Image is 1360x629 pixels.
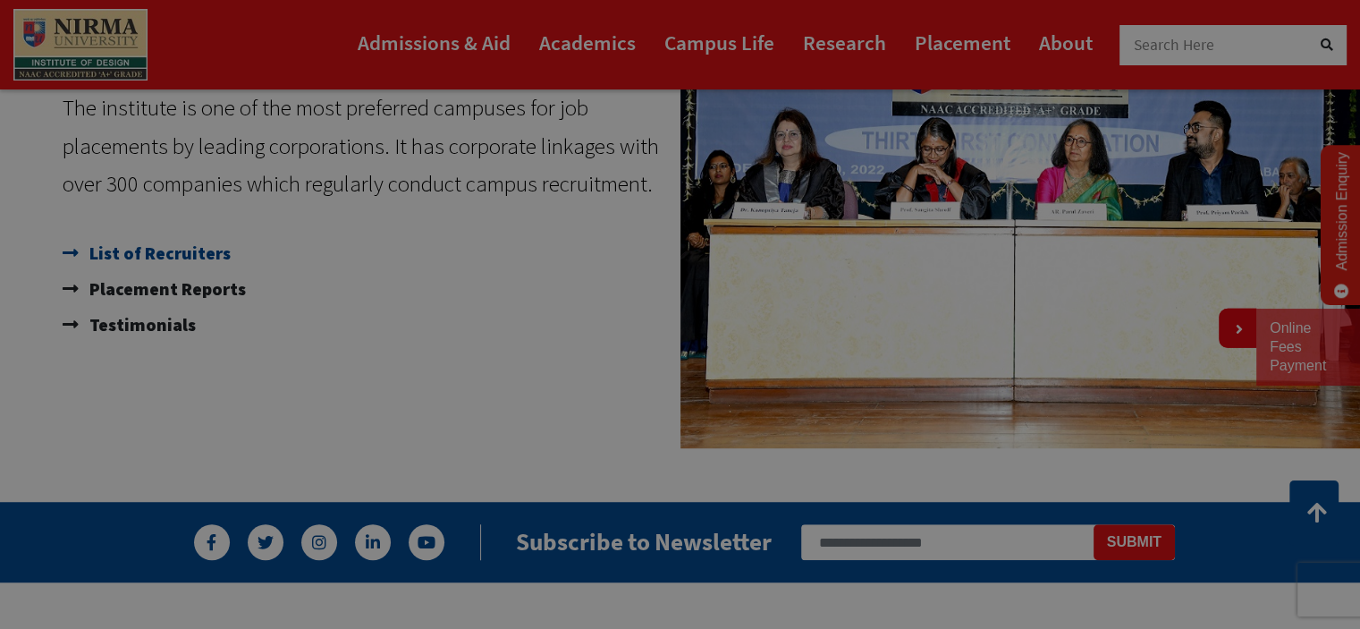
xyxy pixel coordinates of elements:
[1039,22,1093,63] a: About
[63,271,672,307] a: Placement Reports
[803,22,886,63] a: Research
[63,89,672,203] p: The institute is one of the most preferred campuses for job placements by leading corporations. I...
[1094,524,1175,560] button: Submit
[539,22,636,63] a: Academics
[85,271,246,307] span: Placement Reports
[13,9,148,81] img: main_logo
[358,22,511,63] a: Admissions & Aid
[516,527,772,557] h2: Subscribe to Newsletter
[85,307,196,343] span: Testimonials
[1270,319,1347,375] a: Online Fees Payment
[1134,35,1215,55] span: Search Here
[63,307,672,343] a: Testimonials
[85,235,231,271] span: List of Recruiters
[915,22,1010,63] a: Placement
[664,22,774,63] a: Campus Life
[63,235,672,271] a: List of Recruiters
